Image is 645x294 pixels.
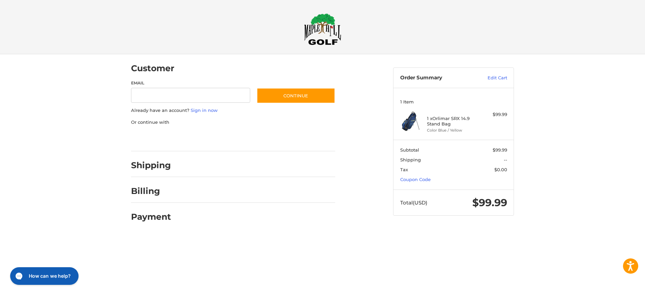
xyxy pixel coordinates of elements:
[589,276,645,294] iframe: Google Customer Reviews
[400,177,431,182] a: Coupon Code
[480,111,507,118] div: $99.99
[400,199,427,206] span: Total (USD)
[400,99,507,104] h3: 1 Item
[304,13,341,45] img: Maple Hill Golf
[244,132,295,144] iframe: PayPal-venmo
[7,265,81,287] iframe: Gorgias live chat messenger
[400,157,421,162] span: Shipping
[427,116,479,127] h4: 1 x Orlimar SRX 14.9 Stand Bag
[504,157,507,162] span: --
[131,63,174,74] h2: Customer
[472,196,507,209] span: $99.99
[131,186,171,196] h2: Billing
[131,119,335,126] p: Or continue with
[400,167,408,172] span: Tax
[427,128,479,133] li: Color Blue / Yellow
[129,132,180,144] iframe: PayPal-paypal
[473,75,507,81] a: Edit Cart
[131,80,250,86] label: Email
[131,212,171,222] h2: Payment
[131,107,335,114] p: Already have an account?
[191,107,218,113] a: Sign in now
[131,160,171,171] h2: Shipping
[400,75,473,81] h3: Order Summary
[186,132,237,144] iframe: PayPal-paylater
[400,147,419,153] span: Subtotal
[494,167,507,172] span: $0.00
[257,88,335,103] button: Continue
[493,147,507,153] span: $99.99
